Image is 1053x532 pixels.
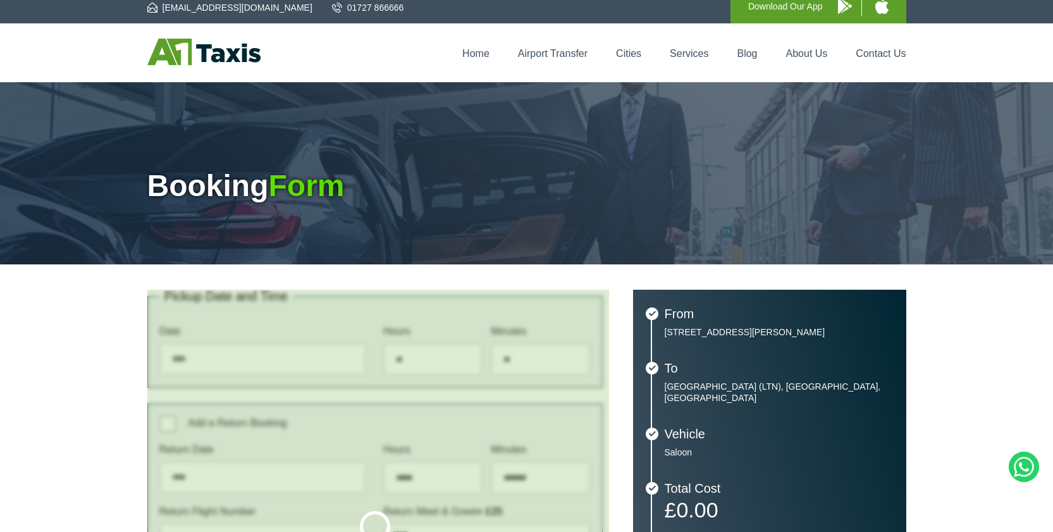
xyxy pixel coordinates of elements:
[786,48,828,59] a: About Us
[665,326,894,338] p: [STREET_ADDRESS][PERSON_NAME]
[676,498,718,522] span: 0.00
[665,482,894,495] h3: Total Cost
[462,48,490,59] a: Home
[616,48,641,59] a: Cities
[670,48,708,59] a: Services
[665,307,894,320] h3: From
[332,1,404,14] a: 01727 866666
[737,48,757,59] a: Blog
[147,171,906,201] h1: Booking
[147,1,312,14] a: [EMAIL_ADDRESS][DOMAIN_NAME]
[665,447,894,458] p: Saloon
[856,48,906,59] a: Contact Us
[518,48,588,59] a: Airport Transfer
[665,428,894,440] h3: Vehicle
[665,501,894,519] p: £
[665,362,894,374] h3: To
[665,381,894,404] p: [GEOGRAPHIC_DATA] (LTN), [GEOGRAPHIC_DATA], [GEOGRAPHIC_DATA]
[268,169,344,202] span: Form
[147,39,261,65] img: A1 Taxis St Albans LTD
